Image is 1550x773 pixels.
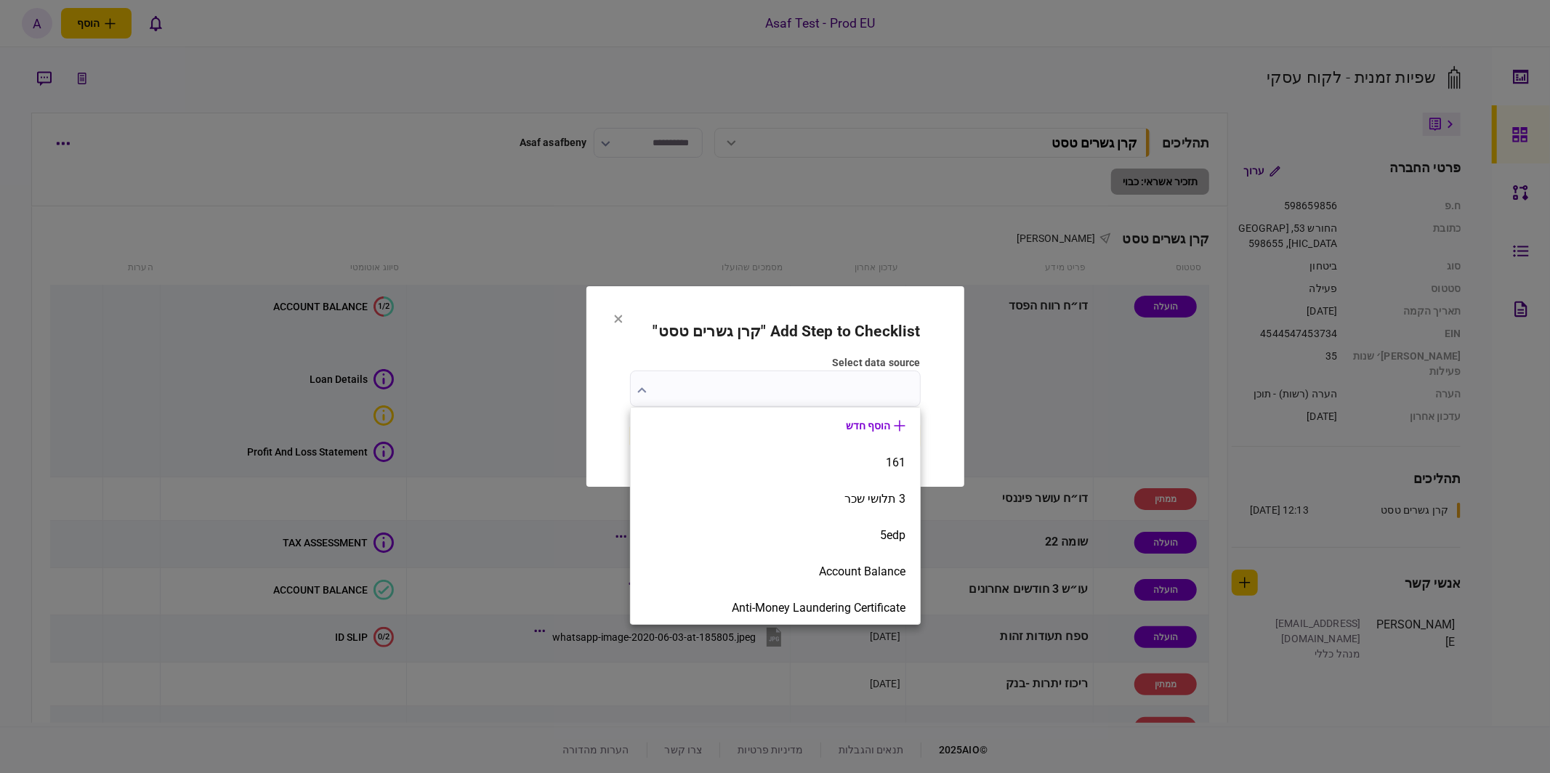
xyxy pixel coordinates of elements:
[645,492,905,506] button: 3 תלושי שכר
[645,564,905,578] button: Account Balance
[645,528,905,542] button: 5edp
[645,601,905,615] button: Anti-Money Laundering Certificate
[645,420,905,432] button: הוסף חדש
[645,456,905,469] button: 161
